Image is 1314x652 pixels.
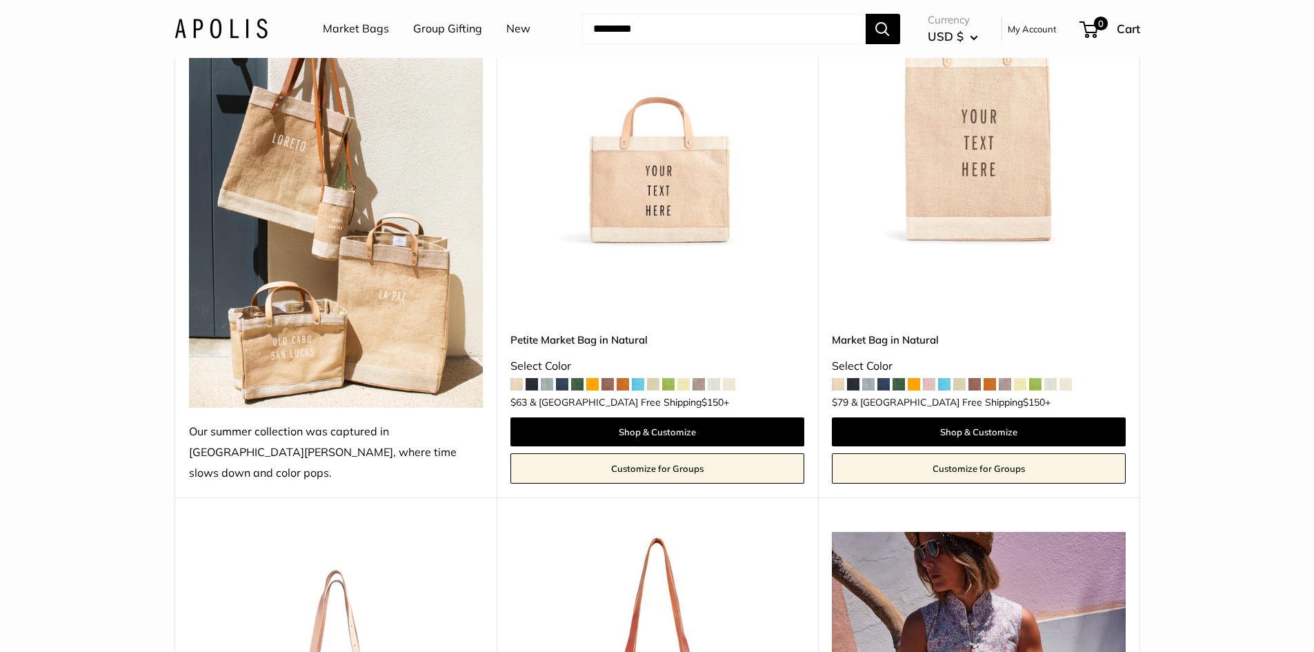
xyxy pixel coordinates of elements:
div: Our summer collection was captured in [GEOGRAPHIC_DATA][PERSON_NAME], where time slows down and c... [189,422,483,484]
span: $150 [701,396,724,408]
a: 0 Cart [1081,18,1140,40]
span: $63 [510,396,527,408]
a: New [506,19,530,39]
span: $150 [1023,396,1045,408]
a: Market Bags [323,19,389,39]
span: 0 [1093,17,1107,30]
a: Shop & Customize [510,417,804,446]
span: & [GEOGRAPHIC_DATA] Free Shipping + [851,397,1051,407]
a: Customize for Groups [510,453,804,484]
div: Select Color [510,356,804,377]
a: Petite Market Bag in Natural [510,332,804,348]
span: Currency [928,10,978,30]
a: Customize for Groups [832,453,1126,484]
div: Select Color [832,356,1126,377]
a: Market Bag in Natural [832,332,1126,348]
input: Search... [582,14,866,44]
span: & [GEOGRAPHIC_DATA] Free Shipping + [530,397,729,407]
a: My Account [1008,21,1057,37]
img: Apolis [175,19,268,39]
span: $79 [832,396,848,408]
span: Cart [1117,21,1140,36]
a: Group Gifting [413,19,482,39]
a: Shop & Customize [832,417,1126,446]
button: USD $ [928,26,978,48]
button: Search [866,14,900,44]
span: USD $ [928,29,964,43]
